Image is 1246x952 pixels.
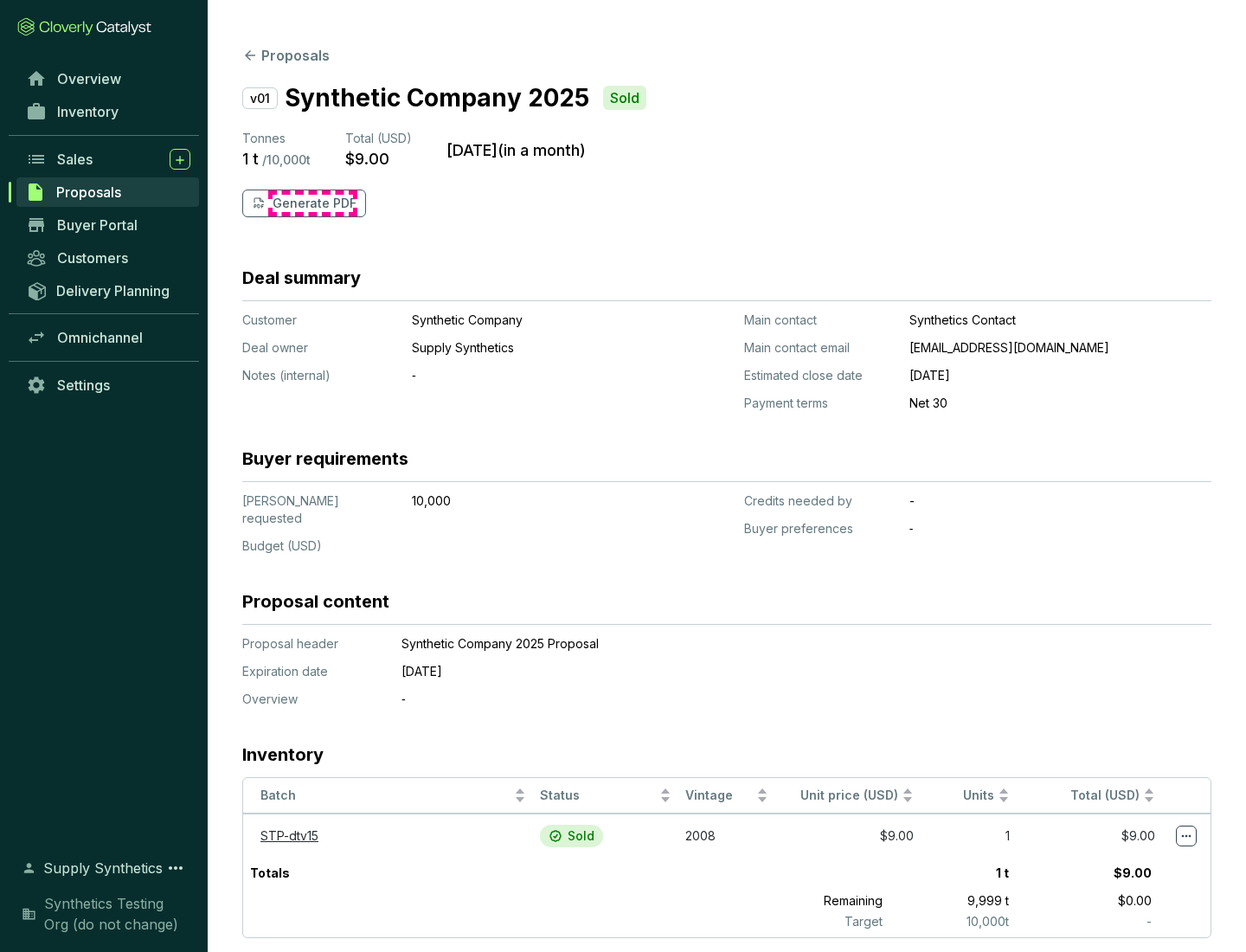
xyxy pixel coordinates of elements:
[242,190,366,217] button: Generate PDF
[1016,858,1159,889] p: $9.00
[1016,913,1159,930] p: -
[17,370,199,400] a: Settings
[242,367,398,384] p: Notes (internal)
[928,788,995,804] span: Units
[412,312,645,329] p: Synthetic Company
[242,538,322,553] span: Budget (USD)
[921,778,1018,814] th: Units
[242,743,324,767] h3: Inventory
[685,788,753,804] span: Vintage
[17,243,199,273] a: Customers
[242,45,330,66] button: Proposals
[242,635,381,653] p: Proposal header
[57,376,110,394] span: Settings
[243,858,297,889] p: Totals
[17,276,199,305] a: Delivery Planning
[43,858,163,878] span: Supply Synthetics
[17,145,199,174] a: Sales
[909,367,1211,384] p: [DATE]
[57,216,138,234] span: Buyer Portal
[610,89,639,107] p: Sold
[744,339,896,357] p: Main contact email
[56,282,170,299] span: Delivery Planning
[285,80,589,116] p: Synthetic Company 2025
[909,395,1211,412] p: Net 30
[243,778,533,814] th: Batch
[242,589,389,614] h3: Proposal content
[744,395,896,412] p: Payment terms
[262,152,311,168] p: / 10,000 t
[412,367,645,384] p: ‐
[909,339,1211,357] p: [EMAIL_ADDRESS][DOMAIN_NAME]
[17,210,199,240] a: Buyer Portal
[242,339,398,357] p: Deal owner
[1016,889,1159,913] p: $0.00
[57,103,119,120] span: Inventory
[16,177,199,207] a: Proposals
[401,691,1128,708] p: ‐
[1070,788,1140,802] span: Total (USD)
[744,492,896,510] p: Credits needed by
[57,151,93,168] span: Sales
[345,131,412,145] span: Total (USD)
[678,814,775,858] td: 2008
[57,249,128,267] span: Customers
[17,64,199,93] a: Overview
[56,183,121,201] span: Proposals
[17,323,199,352] a: Omnichannel
[678,778,775,814] th: Vintage
[1017,814,1162,858] td: $9.00
[242,266,361,290] h3: Deal summary
[44,893,190,935] span: Synthetics Testing Org (do not change)
[57,329,143,346] span: Omnichannel
[401,635,1128,653] p: Synthetic Company 2025 Proposal
[747,913,890,930] p: Target
[909,492,1211,510] p: -
[260,828,318,843] a: STP-dtv15
[242,149,259,169] p: 1 t
[909,312,1211,329] p: Synthetics Contact
[744,520,896,537] p: Buyer preferences
[57,70,121,87] span: Overview
[744,312,896,329] p: Main contact
[747,889,890,913] p: Remaining
[242,447,408,471] h3: Buyer requirements
[412,492,645,510] p: 10,000
[260,788,511,804] span: Batch
[242,691,381,708] p: Overview
[890,913,1017,930] p: 10,000 t
[401,663,1128,680] p: [DATE]
[273,195,356,212] p: Generate PDF
[568,828,594,844] p: Sold
[744,367,896,384] p: Estimated close date
[775,814,921,858] td: $9.00
[533,778,678,814] th: Status
[890,889,1017,913] p: 9,999 t
[412,339,645,357] p: Supply Synthetics
[17,97,199,126] a: Inventory
[242,492,398,527] p: [PERSON_NAME] requested
[800,788,898,802] span: Unit price (USD)
[242,312,398,329] p: Customer
[540,788,656,804] span: Status
[921,814,1018,858] td: 1
[889,858,1016,889] p: 1 t
[345,149,389,169] p: $9.00
[446,140,586,160] p: [DATE] ( in a month )
[242,130,311,147] p: Tonnes
[242,87,278,109] p: v01
[909,520,1211,537] p: ‐
[242,663,381,680] p: Expiration date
